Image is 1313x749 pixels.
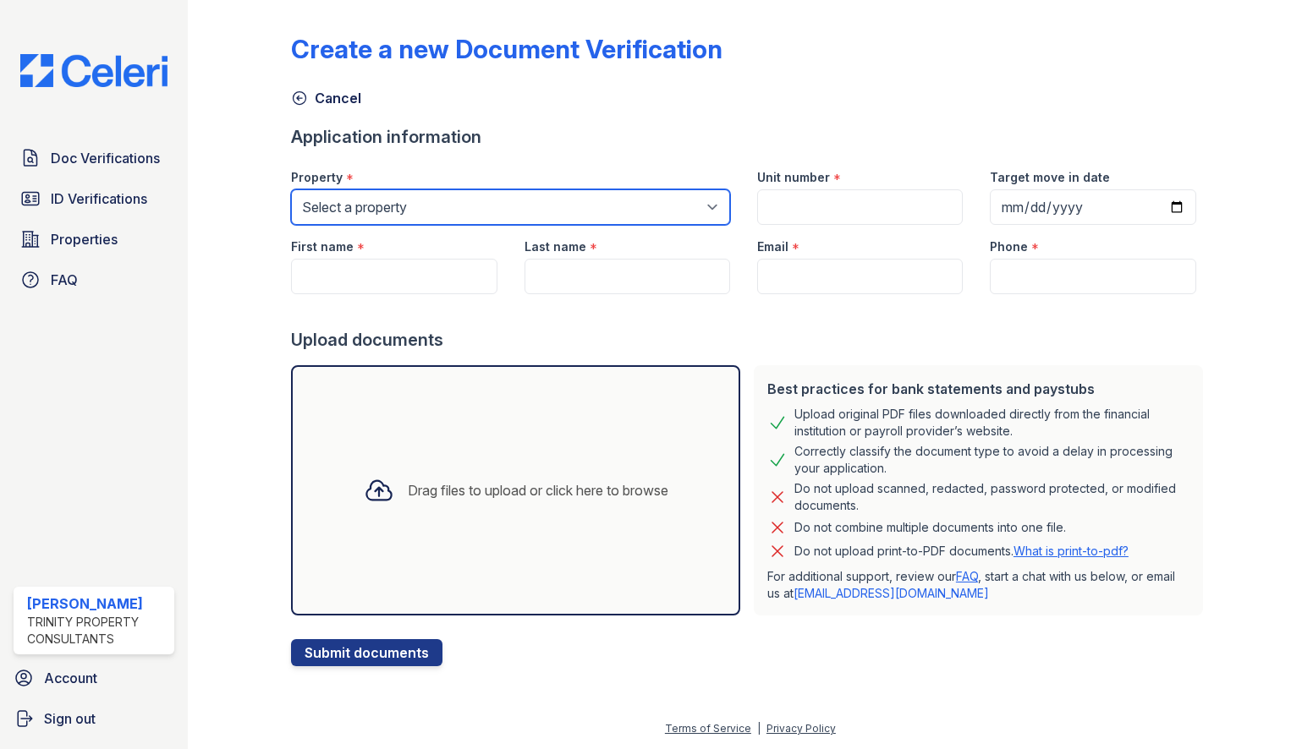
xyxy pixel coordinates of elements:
[794,406,1189,440] div: Upload original PDF files downloaded directly from the financial institution or payroll provider’...
[757,722,761,735] div: |
[291,88,361,108] a: Cancel
[1014,544,1129,558] a: What is print-to-pdf?
[766,722,836,735] a: Privacy Policy
[408,480,668,500] div: Drag files to upload or click here to browse
[794,443,1189,477] div: Correctly classify the document type to avoid a delay in processing your application.
[14,141,174,175] a: Doc Verifications
[51,270,78,290] span: FAQ
[794,517,1066,538] div: Do not combine multiple documents into one file.
[794,586,989,600] a: [EMAIL_ADDRESS][DOMAIN_NAME]
[794,480,1189,514] div: Do not upload scanned, redacted, password protected, or modified documents.
[14,182,174,216] a: ID Verifications
[7,54,181,87] img: CE_Logo_Blue-a8612792a0a2168367f1c8372b55b34899dd931a85d93a1a3d3e32e68fde9ad4.png
[956,569,978,583] a: FAQ
[990,169,1110,186] label: Target move in date
[757,169,830,186] label: Unit number
[44,668,97,688] span: Account
[7,702,181,735] a: Sign out
[665,722,751,735] a: Terms of Service
[291,238,354,255] label: First name
[27,593,168,614] div: [PERSON_NAME]
[14,263,174,297] a: FAQ
[51,148,160,168] span: Doc Verifications
[291,639,442,666] button: Submit documents
[291,34,722,64] div: Create a new Document Verification
[767,568,1189,602] p: For additional support, review our , start a chat with us below, or email us at
[7,661,181,695] a: Account
[794,543,1129,560] p: Do not upload print-to-PDF documents.
[27,614,168,648] div: Trinity Property Consultants
[990,238,1028,255] label: Phone
[767,379,1189,399] div: Best practices for bank statements and paystubs
[44,708,96,729] span: Sign out
[14,222,174,256] a: Properties
[525,238,586,255] label: Last name
[291,125,1209,149] div: Application information
[51,189,147,209] span: ID Verifications
[291,169,343,186] label: Property
[51,229,118,249] span: Properties
[757,238,788,255] label: Email
[291,328,1209,352] div: Upload documents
